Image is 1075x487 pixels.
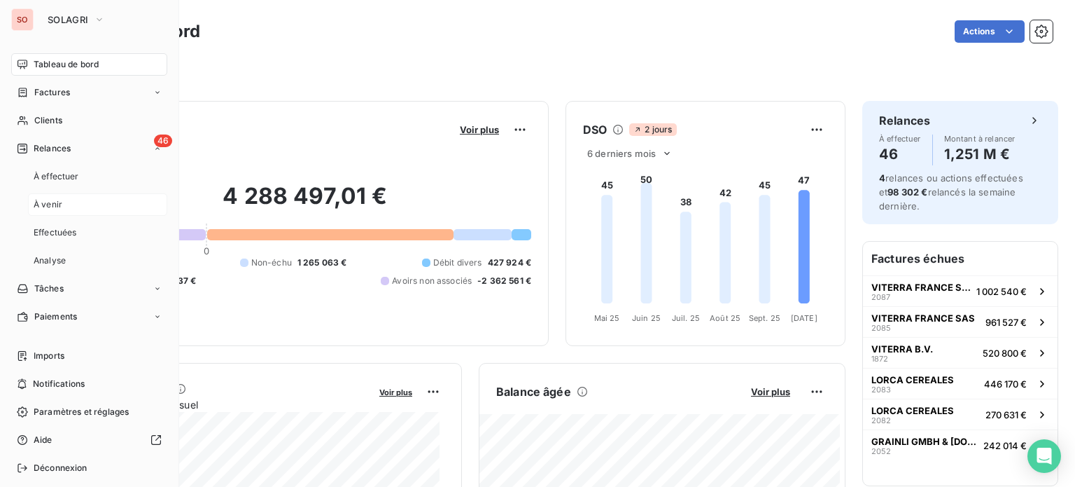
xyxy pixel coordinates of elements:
[871,343,933,355] span: VITERRA B.V.
[749,313,780,323] tspan: Sept. 25
[488,256,531,269] span: 427 924 €
[496,383,571,400] h6: Balance âgée
[594,313,620,323] tspan: Mai 25
[48,14,88,25] span: SOLAGRI
[1027,439,1061,473] div: Open Intercom Messenger
[871,416,891,425] span: 2082
[983,348,1027,359] span: 520 800 €
[11,429,167,451] a: Aide
[871,405,954,416] span: LORCA CEREALES
[871,374,954,385] span: LORCA CEREALES
[863,399,1058,430] button: LORCA CEREALES2082270 631 €
[944,135,1016,143] span: Montant à relancer
[34,406,129,418] span: Paramètres et réglages
[34,58,99,71] span: Tableau de bord
[871,385,891,394] span: 2083
[154,135,172,147] span: 46
[871,436,978,447] span: GRAINLI GMBH & [DOMAIN_NAME]
[863,275,1058,306] button: VITERRA FRANCE SAS20871 002 540 €
[976,286,1027,297] span: 1 002 540 €
[34,86,70,99] span: Factures
[871,324,891,332] span: 2085
[34,254,66,267] span: Analyse
[632,313,661,323] tspan: Juin 25
[477,275,531,287] span: -2 362 561 €
[879,112,930,129] h6: Relances
[791,313,817,323] tspan: [DATE]
[871,355,888,363] span: 1872
[204,245,209,256] span: 0
[583,121,607,138] h6: DSO
[460,124,499,135] span: Voir plus
[863,306,1058,337] button: VITERRA FRANCE SAS2085961 527 €
[297,256,347,269] span: 1 265 063 €
[887,186,927,198] span: 98 302 €
[34,462,87,474] span: Déconnexion
[879,135,921,143] span: À effectuer
[879,172,885,184] span: 4
[863,368,1058,399] button: LORCA CEREALES2083446 170 €
[34,434,52,446] span: Aide
[79,182,531,224] h2: 4 288 497,01 €
[79,397,370,412] span: Chiffre d'affaires mensuel
[985,317,1027,328] span: 961 527 €
[34,226,77,239] span: Effectuées
[672,313,700,323] tspan: Juil. 25
[879,143,921,165] h4: 46
[456,123,503,136] button: Voir plus
[379,387,412,397] span: Voir plus
[710,313,740,323] tspan: Août 25
[983,440,1027,451] span: 242 014 €
[863,337,1058,368] button: VITERRA B.V.1872520 800 €
[34,170,79,183] span: À effectuer
[34,142,71,155] span: Relances
[751,386,790,397] span: Voir plus
[34,198,62,211] span: À venir
[871,313,975,324] span: VITERRA FRANCE SAS
[33,378,85,390] span: Notifications
[879,172,1023,212] span: relances ou actions effectuées et relancés la semaine dernière.
[871,293,890,301] span: 2087
[433,256,482,269] span: Débit divers
[871,282,971,293] span: VITERRA FRANCE SAS
[34,310,77,323] span: Paiements
[985,409,1027,420] span: 270 631 €
[863,430,1058,460] button: GRAINLI GMBH & [DOMAIN_NAME]2052242 014 €
[629,123,676,136] span: 2 jours
[392,275,472,287] span: Avoirs non associés
[34,282,64,295] span: Tâches
[955,20,1025,43] button: Actions
[11,8,34,31] div: SO
[984,378,1027,390] span: 446 170 €
[251,256,292,269] span: Non-échu
[863,242,1058,275] h6: Factures échues
[587,148,656,159] span: 6 derniers mois
[871,447,891,455] span: 2052
[944,143,1016,165] h4: 1,251 M €
[747,385,794,398] button: Voir plus
[375,385,416,398] button: Voir plus
[34,350,64,362] span: Imports
[34,114,62,127] span: Clients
